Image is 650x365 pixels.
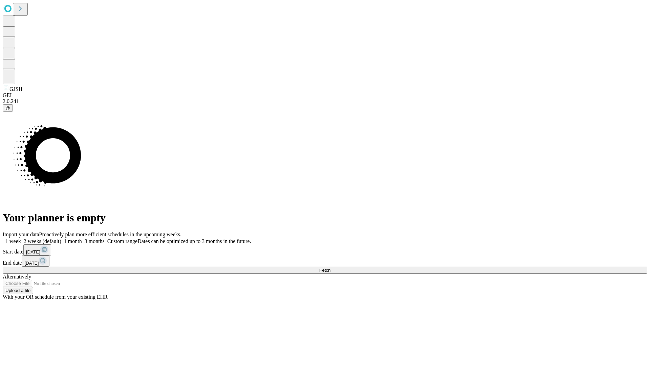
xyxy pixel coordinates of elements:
button: Upload a file [3,287,33,294]
span: Dates can be optimized up to 3 months in the future. [137,238,251,244]
span: Custom range [107,238,137,244]
h1: Your planner is empty [3,212,647,224]
span: [DATE] [24,261,39,266]
button: @ [3,104,13,112]
span: 2 weeks (default) [24,238,61,244]
div: 2.0.241 [3,98,647,104]
span: 1 month [64,238,82,244]
span: [DATE] [26,249,40,254]
div: End date [3,255,647,267]
span: @ [5,105,10,111]
span: Fetch [319,268,330,273]
span: GJSH [9,86,22,92]
span: 3 months [85,238,105,244]
span: 1 week [5,238,21,244]
div: GEI [3,92,647,98]
span: Proactively plan more efficient schedules in the upcoming weeks. [39,232,181,237]
span: Alternatively [3,274,31,279]
span: Import your data [3,232,39,237]
button: Fetch [3,267,647,274]
button: [DATE] [22,255,49,267]
span: With your OR schedule from your existing EHR [3,294,108,300]
button: [DATE] [23,244,51,255]
div: Start date [3,244,647,255]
